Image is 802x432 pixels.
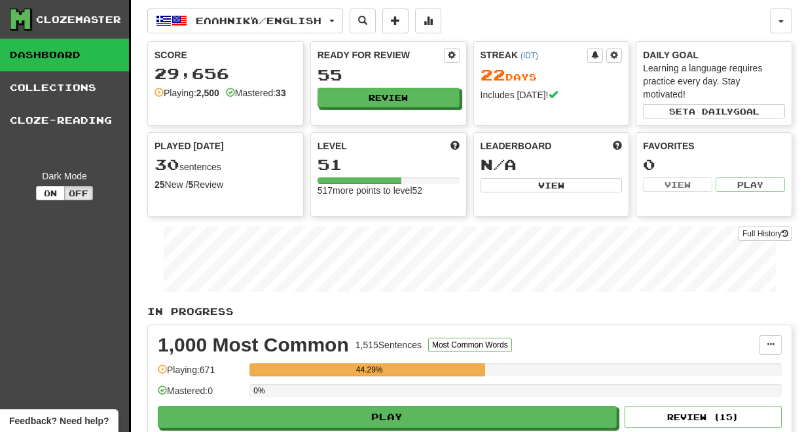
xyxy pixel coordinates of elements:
span: N/A [481,155,517,173]
div: Streak [481,48,588,62]
div: 29,656 [155,65,297,82]
div: Score [155,48,297,62]
span: Open feedback widget [9,414,109,427]
button: Seta dailygoal [643,104,785,118]
div: Ready for Review [318,48,444,62]
div: Daily Goal [643,48,785,62]
a: (IDT) [520,51,538,60]
button: View [643,177,712,192]
div: Day s [481,67,623,84]
span: a daily [689,107,733,116]
div: New / Review [155,178,297,191]
div: Mastered: 0 [158,384,243,406]
div: 51 [318,156,460,173]
p: In Progress [147,305,792,318]
button: Review (15) [625,406,782,428]
span: Ελληνικά / English [196,15,321,26]
strong: 33 [276,88,286,98]
button: Play [158,406,617,428]
div: Favorites [643,139,785,153]
span: 30 [155,155,179,173]
div: Includes [DATE]! [481,88,623,101]
span: Score more points to level up [450,139,460,153]
button: More stats [415,9,441,33]
a: Full History [738,226,792,241]
button: On [36,186,65,200]
div: 517 more points to level 52 [318,184,460,197]
span: Leaderboard [481,139,552,153]
strong: 2,500 [196,88,219,98]
strong: 25 [155,179,165,190]
button: Play [716,177,785,192]
div: 55 [318,67,460,83]
span: 22 [481,65,505,84]
button: Off [64,186,93,200]
button: Add sentence to collection [382,9,409,33]
span: This week in points, UTC [613,139,622,153]
button: Review [318,88,460,107]
strong: 5 [188,179,193,190]
div: Playing: [155,86,219,99]
span: Played [DATE] [155,139,224,153]
div: Dark Mode [10,170,119,183]
button: Ελληνικά/English [147,9,343,33]
div: Learning a language requires practice every day. Stay motivated! [643,62,785,101]
div: 44.29% [253,363,485,376]
div: 1,000 Most Common [158,335,349,355]
div: Playing: 671 [158,363,243,385]
div: 1,515 Sentences [355,338,422,351]
div: Mastered: [226,86,286,99]
div: Clozemaster [36,13,121,26]
button: Most Common Words [428,338,512,352]
button: View [481,178,623,192]
div: sentences [155,156,297,173]
span: Level [318,139,347,153]
button: Search sentences [350,9,376,33]
div: 0 [643,156,785,173]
